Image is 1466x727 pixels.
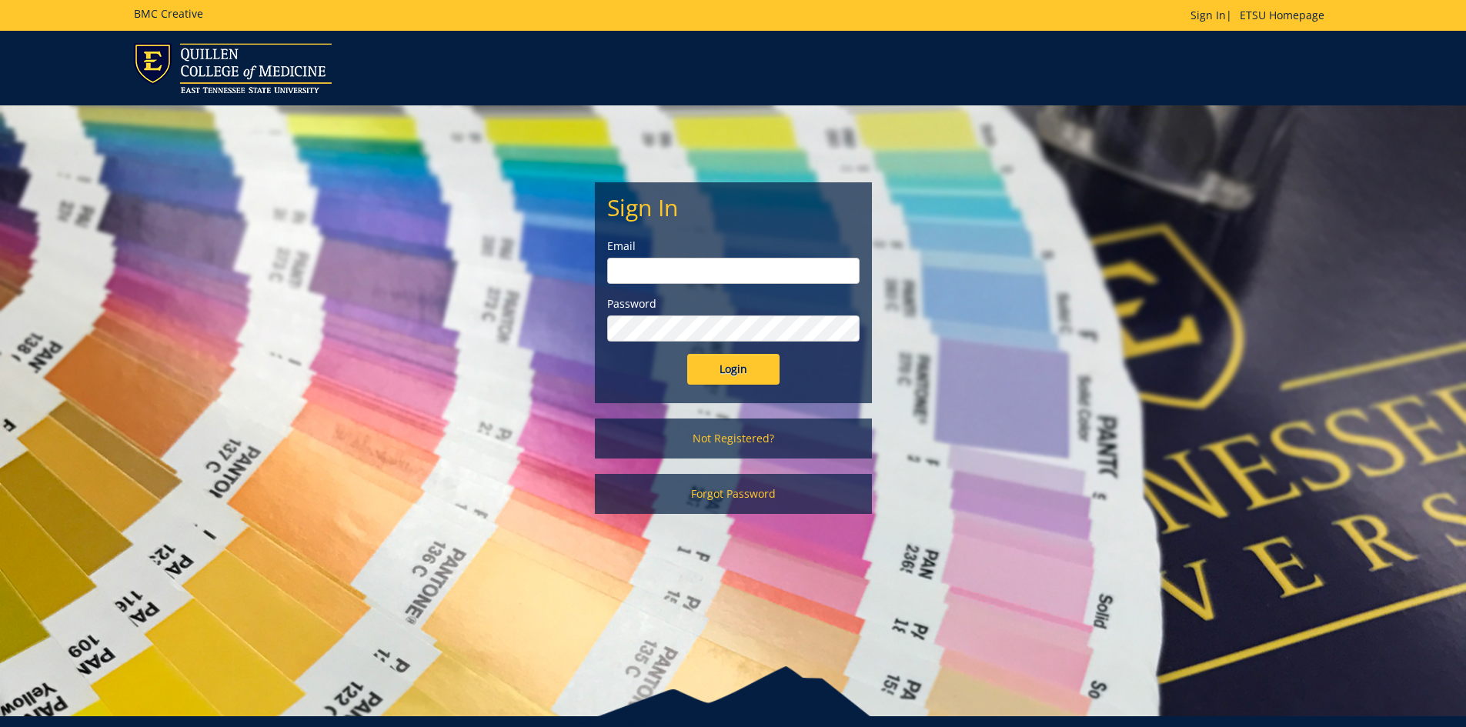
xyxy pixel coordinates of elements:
a: Not Registered? [595,419,872,459]
h5: BMC Creative [134,8,203,19]
input: Login [687,354,780,385]
label: Password [607,296,860,312]
a: ETSU Homepage [1232,8,1332,22]
h2: Sign In [607,195,860,220]
label: Email [607,238,860,254]
a: Forgot Password [595,474,872,514]
a: Sign In [1190,8,1226,22]
img: ETSU logo [134,43,332,93]
p: | [1190,8,1332,23]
